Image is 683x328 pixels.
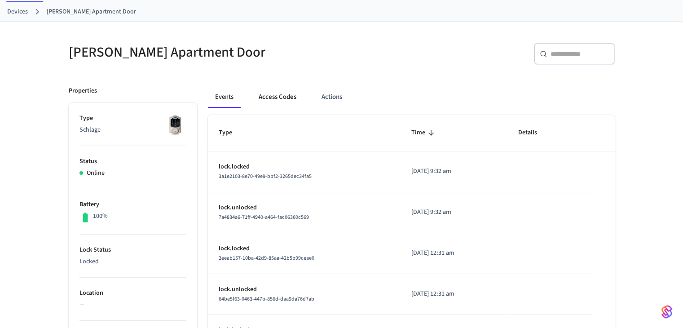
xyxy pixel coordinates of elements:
[7,7,28,17] a: Devices
[661,305,672,319] img: SeamLogoGradient.69752ec5.svg
[219,203,390,213] p: lock.unlocked
[314,86,349,108] button: Actions
[219,244,390,253] p: lock.locked
[219,162,390,172] p: lock.locked
[69,86,97,96] p: Properties
[219,295,314,303] span: 64be5f63-0463-447b-856d-daa9da76d7ab
[251,86,304,108] button: Access Codes
[79,245,186,255] p: Lock Status
[79,114,186,123] p: Type
[79,288,186,298] p: Location
[219,254,314,262] span: 2eeab157-10ba-42d9-85aa-42b5b99ceae0
[208,86,241,108] button: Events
[208,86,615,108] div: ant example
[219,285,390,294] p: lock.unlocked
[219,173,312,180] span: 3a1e2103-8e70-49e9-bbf2-3265dec34fa5
[93,212,108,221] p: 100%
[411,126,437,140] span: Time
[518,126,549,140] span: Details
[219,213,309,221] span: 7a4834a6-71ff-4940-a464-fac06360c569
[411,248,497,258] p: [DATE] 12:31 am
[411,167,497,176] p: [DATE] 9:32 am
[79,257,186,266] p: Locked
[79,300,186,310] p: —
[219,126,244,140] span: Type
[69,43,336,62] h5: [PERSON_NAME] Apartment Door
[79,200,186,209] p: Battery
[47,7,136,17] a: [PERSON_NAME] Apartment Door
[79,125,186,135] p: Schlage
[411,208,497,217] p: [DATE] 9:32 am
[164,114,186,136] img: Schlage Sense Smart Deadbolt with Camelot Trim, Front
[87,168,105,178] p: Online
[79,157,186,166] p: Status
[411,289,497,299] p: [DATE] 12:31 am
